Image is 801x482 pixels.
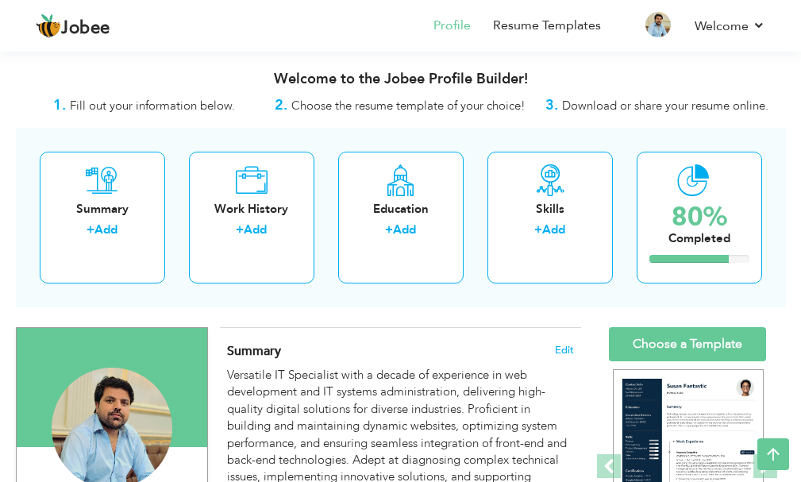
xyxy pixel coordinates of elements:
[61,20,110,37] span: Jobee
[351,201,451,218] div: Education
[70,98,235,114] span: Fill out your information below.
[555,345,574,356] span: Edit
[695,17,765,36] a: Welcome
[94,222,117,237] a: Add
[291,98,526,114] span: Choose the resume template of your choice!
[52,201,152,218] div: Summary
[227,343,574,359] h4: Adding a summary is a quick and easy way to highlight your experience and interests.
[53,95,66,115] strong: 1.
[562,98,768,114] span: Download or share your resume online.
[236,222,244,238] label: +
[609,327,766,361] a: Choose a Template
[202,201,302,218] div: Work History
[433,17,471,35] a: Profile
[244,222,267,237] a: Add
[668,204,730,230] div: 80%
[227,342,281,360] span: Summary
[500,201,600,218] div: Skills
[275,95,287,115] strong: 2.
[534,222,542,238] label: +
[668,230,730,247] div: Completed
[385,222,393,238] label: +
[393,222,416,237] a: Add
[493,17,601,35] a: Resume Templates
[36,13,61,39] img: jobee.io
[542,222,565,237] a: Add
[645,12,671,37] img: Profile Img
[545,95,558,115] strong: 3.
[16,71,786,87] h3: Welcome to the Jobee Profile Builder!
[36,13,110,39] a: Jobee
[87,222,94,238] label: +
